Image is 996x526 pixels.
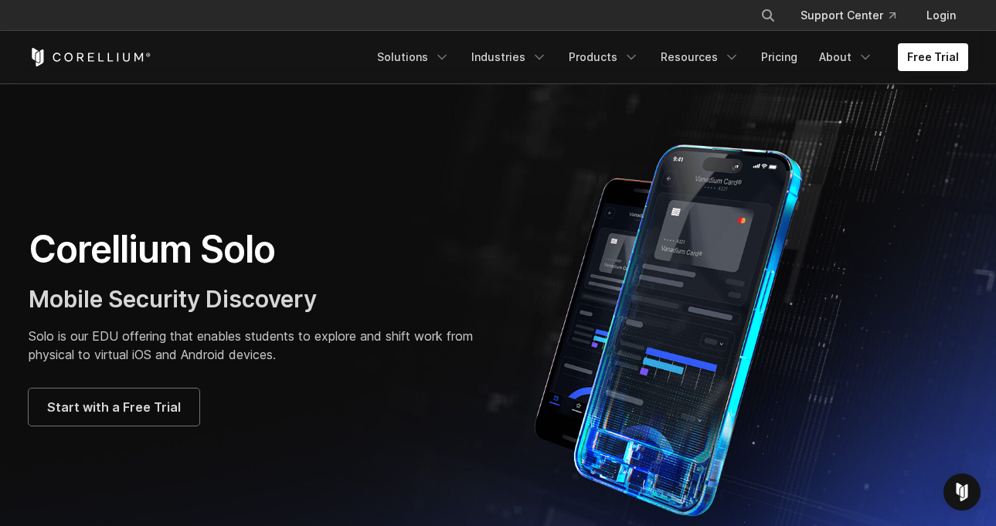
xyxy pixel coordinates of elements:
[462,43,556,71] a: Industries
[810,43,882,71] a: About
[742,2,968,29] div: Navigation Menu
[914,2,968,29] a: Login
[29,48,151,66] a: Corellium Home
[898,43,968,71] a: Free Trial
[29,327,483,364] p: Solo is our EDU offering that enables students to explore and shift work from physical to virtual...
[943,473,981,511] div: Open Intercom Messenger
[29,226,483,273] h1: Corellium Solo
[368,43,968,71] div: Navigation Menu
[559,43,648,71] a: Products
[29,285,317,313] span: Mobile Security Discovery
[368,43,459,71] a: Solutions
[29,389,199,426] a: Start with a Free Trial
[651,43,749,71] a: Resources
[514,133,846,519] img: Corellium Solo for mobile app security solutions
[752,43,807,71] a: Pricing
[754,2,782,29] button: Search
[47,398,181,416] span: Start with a Free Trial
[788,2,908,29] a: Support Center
